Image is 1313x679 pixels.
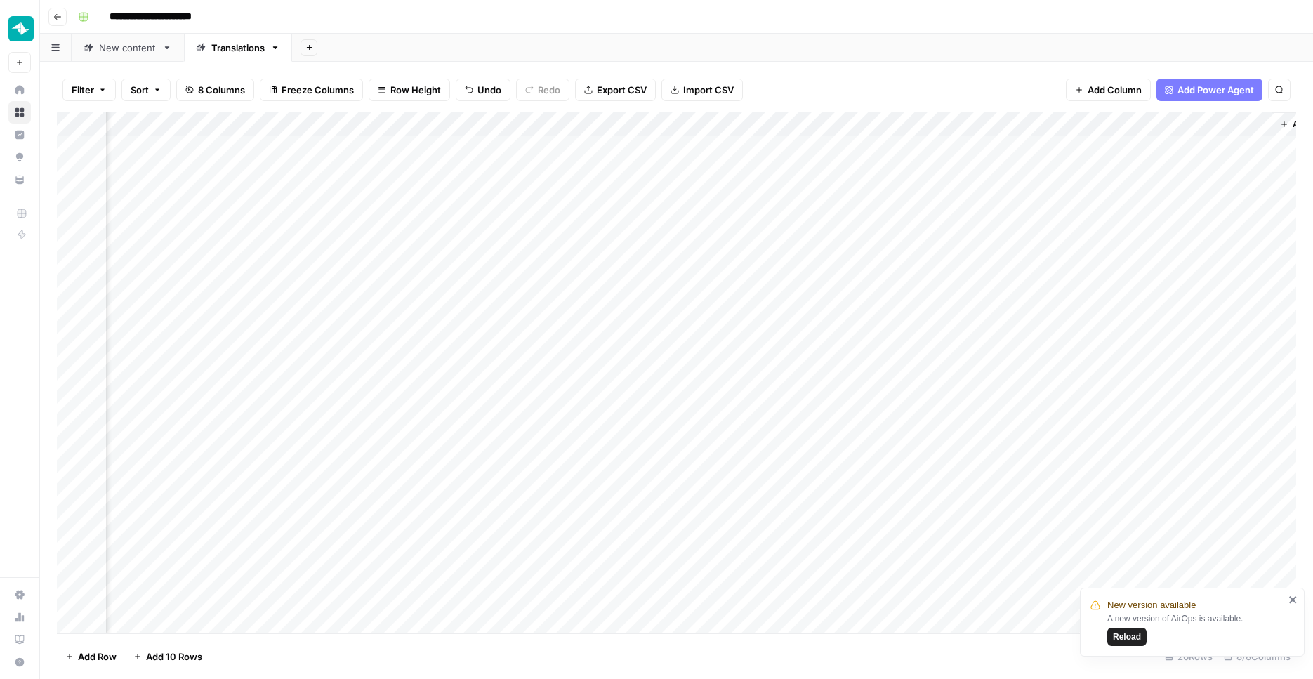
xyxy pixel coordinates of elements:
div: 8/8 Columns [1218,645,1296,668]
button: Add Row [57,645,125,668]
span: 8 Columns [198,83,245,97]
button: Help + Support [8,651,31,673]
button: Add 10 Rows [125,645,211,668]
button: Freeze Columns [260,79,363,101]
span: Freeze Columns [282,83,354,97]
span: Sort [131,83,149,97]
span: Add Power Agent [1177,83,1254,97]
button: Add Power Agent [1156,79,1262,101]
a: Insights [8,124,31,146]
a: Learning Hub [8,628,31,651]
button: Reload [1107,628,1147,646]
span: New version available [1107,598,1196,612]
a: Browse [8,101,31,124]
button: Sort [121,79,171,101]
button: Redo [516,79,569,101]
a: Usage [8,606,31,628]
a: Opportunities [8,146,31,169]
button: close [1288,594,1298,605]
span: Redo [538,83,560,97]
span: Reload [1113,631,1141,643]
div: Translations [211,41,265,55]
button: Filter [62,79,116,101]
span: Row Height [390,83,441,97]
span: Add Row [78,650,117,664]
a: Translations [184,34,292,62]
span: Add 10 Rows [146,650,202,664]
button: Export CSV [575,79,656,101]
span: Filter [72,83,94,97]
button: 8 Columns [176,79,254,101]
button: Row Height [369,79,450,101]
a: Settings [8,584,31,606]
span: Add Column [1088,83,1142,97]
span: Export CSV [597,83,647,97]
span: Import CSV [683,83,734,97]
div: 20 Rows [1159,645,1218,668]
button: Add Column [1066,79,1151,101]
div: New content [99,41,157,55]
a: Your Data [8,169,31,191]
img: Teamleader Logo [8,16,34,41]
button: Import CSV [661,79,743,101]
span: Undo [477,83,501,97]
a: New content [72,34,184,62]
button: Workspace: Teamleader [8,11,31,46]
button: Undo [456,79,510,101]
div: A new version of AirOps is available. [1107,612,1284,646]
a: Home [8,79,31,101]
